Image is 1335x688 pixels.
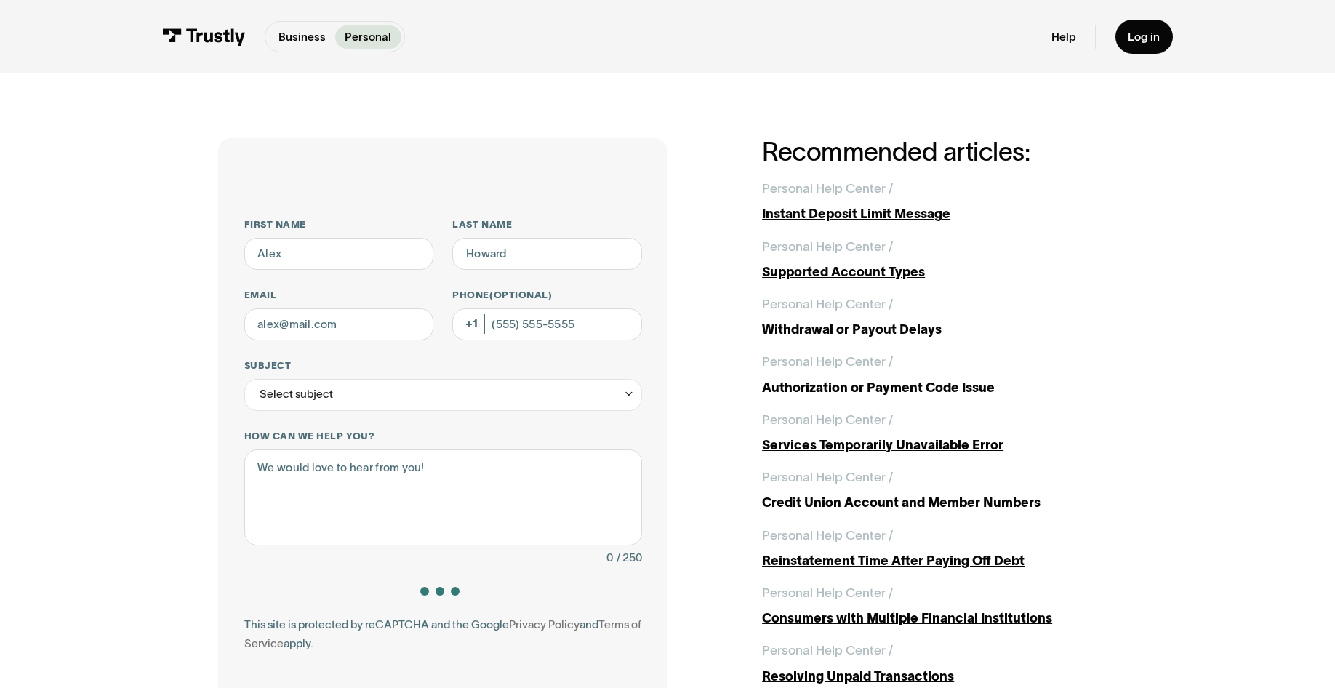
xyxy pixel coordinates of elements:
[762,352,893,371] div: Personal Help Center /
[762,237,1117,282] a: Personal Help Center /Supported Account Types
[762,526,1117,571] a: Personal Help Center /Reinstatement Time After Paying Off Debt
[762,179,893,198] div: Personal Help Center /
[762,237,893,256] div: Personal Help Center /
[762,378,1117,397] div: Authorization or Payment Code Issue
[762,583,1117,628] a: Personal Help Center /Consumers with Multiple Financial Institutions
[762,583,893,602] div: Personal Help Center /
[762,468,893,487] div: Personal Help Center /
[489,289,552,300] span: (Optional)
[762,410,893,429] div: Personal Help Center /
[762,320,1117,339] div: Withdrawal or Payout Delays
[345,28,391,45] p: Personal
[762,204,1117,223] div: Instant Deposit Limit Message
[617,548,642,567] div: / 250
[762,263,1117,281] div: Supported Account Types
[762,468,1117,513] a: Personal Help Center /Credit Union Account and Member Numbers
[762,436,1117,455] div: Services Temporarily Unavailable Error
[606,548,613,567] div: 0
[244,238,433,270] input: Alex
[244,359,642,372] label: Subject
[452,289,641,302] label: Phone
[762,641,893,660] div: Personal Help Center /
[762,138,1117,167] h2: Recommended articles:
[1051,30,1076,44] a: Help
[244,430,642,443] label: How can we help you?
[244,289,433,302] label: Email
[260,385,333,404] div: Select subject
[762,352,1117,397] a: Personal Help Center /Authorization or Payment Code Issue
[762,179,1117,224] a: Personal Help Center /Instant Deposit Limit Message
[452,238,641,270] input: Howard
[1115,20,1173,54] a: Log in
[509,618,580,631] a: Privacy Policy
[452,218,641,231] label: Last name
[452,308,641,340] input: (555) 555-5555
[335,25,401,49] a: Personal
[762,526,893,545] div: Personal Help Center /
[762,667,1117,686] div: Resolving Unpaid Transactions
[762,609,1117,628] div: Consumers with Multiple Financial Institutions
[244,615,642,654] div: This site is protected by reCAPTCHA and the Google and apply.
[269,25,335,49] a: Business
[244,308,433,340] input: alex@mail.com
[1128,30,1160,44] div: Log in
[762,295,893,313] div: Personal Help Center /
[762,410,1117,455] a: Personal Help Center /Services Temporarily Unavailable Error
[762,641,1117,686] a: Personal Help Center /Resolving Unpaid Transactions
[162,28,246,46] img: Trustly Logo
[762,551,1117,570] div: Reinstatement Time After Paying Off Debt
[244,218,433,231] label: First name
[762,493,1117,512] div: Credit Union Account and Member Numbers
[762,295,1117,340] a: Personal Help Center /Withdrawal or Payout Delays
[278,28,326,45] p: Business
